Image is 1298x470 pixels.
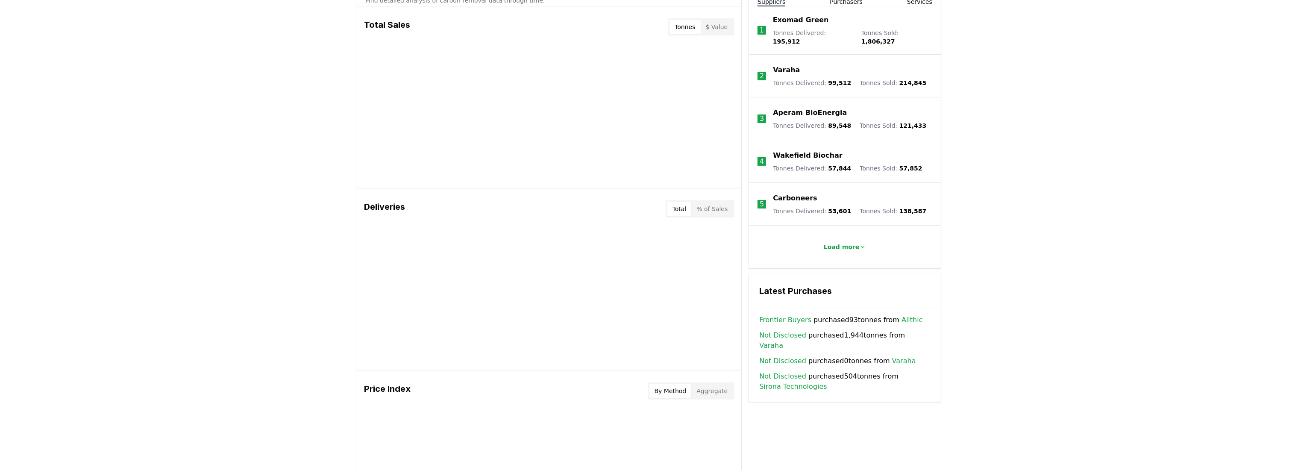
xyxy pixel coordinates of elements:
[649,384,692,398] button: By Method
[759,330,806,341] a: Not Disclosed
[759,371,931,392] span: purchased 504 tonnes from
[899,79,927,86] span: 214,845
[759,371,806,382] a: Not Disclosed
[364,18,410,35] h3: Total Sales
[773,207,851,215] p: Tonnes Delivered :
[899,208,927,214] span: 138,587
[701,20,733,34] button: $ Value
[760,156,764,167] p: 4
[860,207,926,215] p: Tonnes Sold :
[892,356,916,366] a: Varaha
[902,315,923,325] a: Alithic
[759,356,806,366] a: Not Disclosed
[861,38,895,45] span: 1,806,327
[828,79,851,86] span: 99,512
[828,208,851,214] span: 53,601
[860,79,926,87] p: Tonnes Sold :
[817,238,873,256] button: Load more
[899,122,927,129] span: 121,433
[760,25,764,35] p: 1
[760,199,764,209] p: 5
[824,243,860,251] p: Load more
[759,315,811,325] a: Frontier Buyers
[670,20,700,34] button: Tonnes
[828,165,851,172] span: 57,844
[773,79,851,87] p: Tonnes Delivered :
[759,382,827,392] a: Sirona Technologies
[364,382,411,399] h3: Price Index
[691,384,733,398] button: Aggregate
[759,285,931,297] h3: Latest Purchases
[773,164,851,173] p: Tonnes Delivered :
[773,108,847,118] a: Aperam BioEnergia
[828,122,851,129] span: 89,548
[667,202,692,216] button: Total
[773,65,800,75] a: Varaha
[364,200,405,217] h3: Deliveries
[759,315,922,325] span: purchased 93 tonnes from
[759,330,931,351] span: purchased 1,944 tonnes from
[860,164,922,173] p: Tonnes Sold :
[899,165,922,172] span: 57,852
[773,15,829,25] a: Exomad Green
[759,341,783,351] a: Varaha
[759,356,916,366] span: purchased 0 tonnes from
[691,202,733,216] button: % of Sales
[760,114,764,124] p: 3
[773,29,853,46] p: Tonnes Delivered :
[861,29,932,46] p: Tonnes Sold :
[760,71,764,81] p: 2
[773,150,842,161] a: Wakefield Biochar
[773,193,817,203] a: Carboneers
[773,38,800,45] span: 195,912
[773,121,851,130] p: Tonnes Delivered :
[860,121,926,130] p: Tonnes Sold :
